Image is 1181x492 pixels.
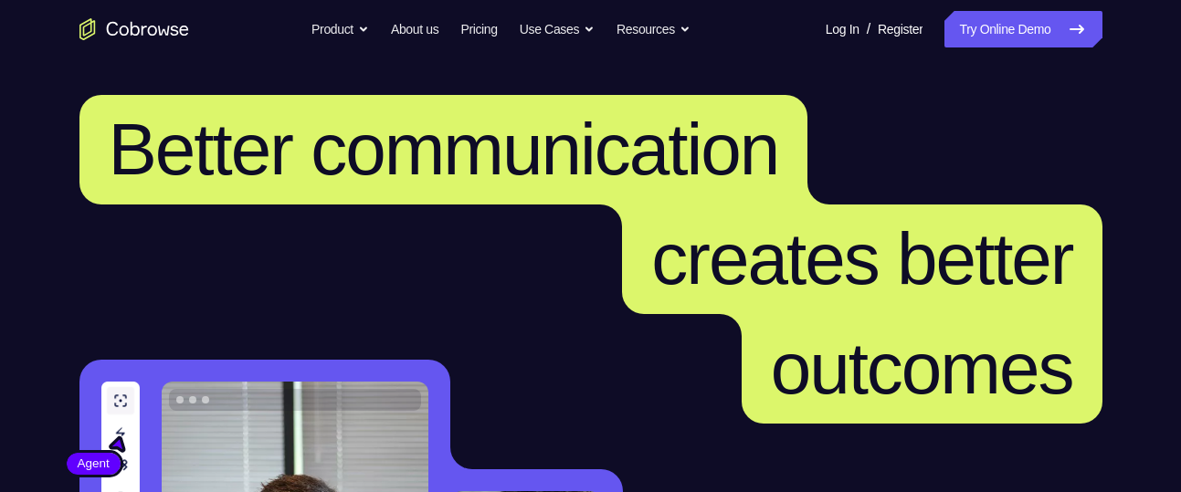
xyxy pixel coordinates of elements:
span: creates better [651,218,1072,299]
a: Register [878,11,923,47]
span: Agent [67,455,121,473]
a: Pricing [460,11,497,47]
button: Use Cases [520,11,595,47]
a: About us [391,11,438,47]
button: Resources [617,11,691,47]
a: Go to the home page [79,18,189,40]
button: Product [311,11,369,47]
span: Better communication [109,109,779,190]
span: / [867,18,870,40]
a: Log In [826,11,859,47]
a: Try Online Demo [944,11,1102,47]
span: outcomes [771,328,1073,409]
